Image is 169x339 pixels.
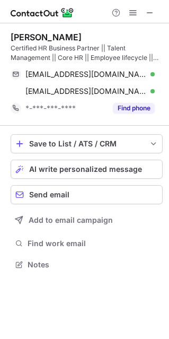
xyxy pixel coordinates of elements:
[11,44,163,63] div: Certified HR Business Partner || Talent Management || Core HR || Employee lifecycle || Employee e...
[11,160,163,179] button: AI write personalized message
[28,260,158,270] span: Notes
[11,257,163,272] button: Notes
[11,32,82,42] div: [PERSON_NAME]
[11,236,163,251] button: Find work email
[25,86,147,96] span: [EMAIL_ADDRESS][DOMAIN_NAME]
[11,185,163,204] button: Send email
[29,165,142,173] span: AI write personalized message
[25,69,147,79] span: [EMAIL_ADDRESS][DOMAIN_NAME]
[29,190,69,199] span: Send email
[29,140,144,148] div: Save to List / ATS / CRM
[28,239,158,248] span: Find work email
[11,134,163,153] button: save-profile-one-click
[11,211,163,230] button: Add to email campaign
[11,6,74,19] img: ContactOut v5.3.10
[113,103,155,114] button: Reveal Button
[29,216,113,224] span: Add to email campaign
